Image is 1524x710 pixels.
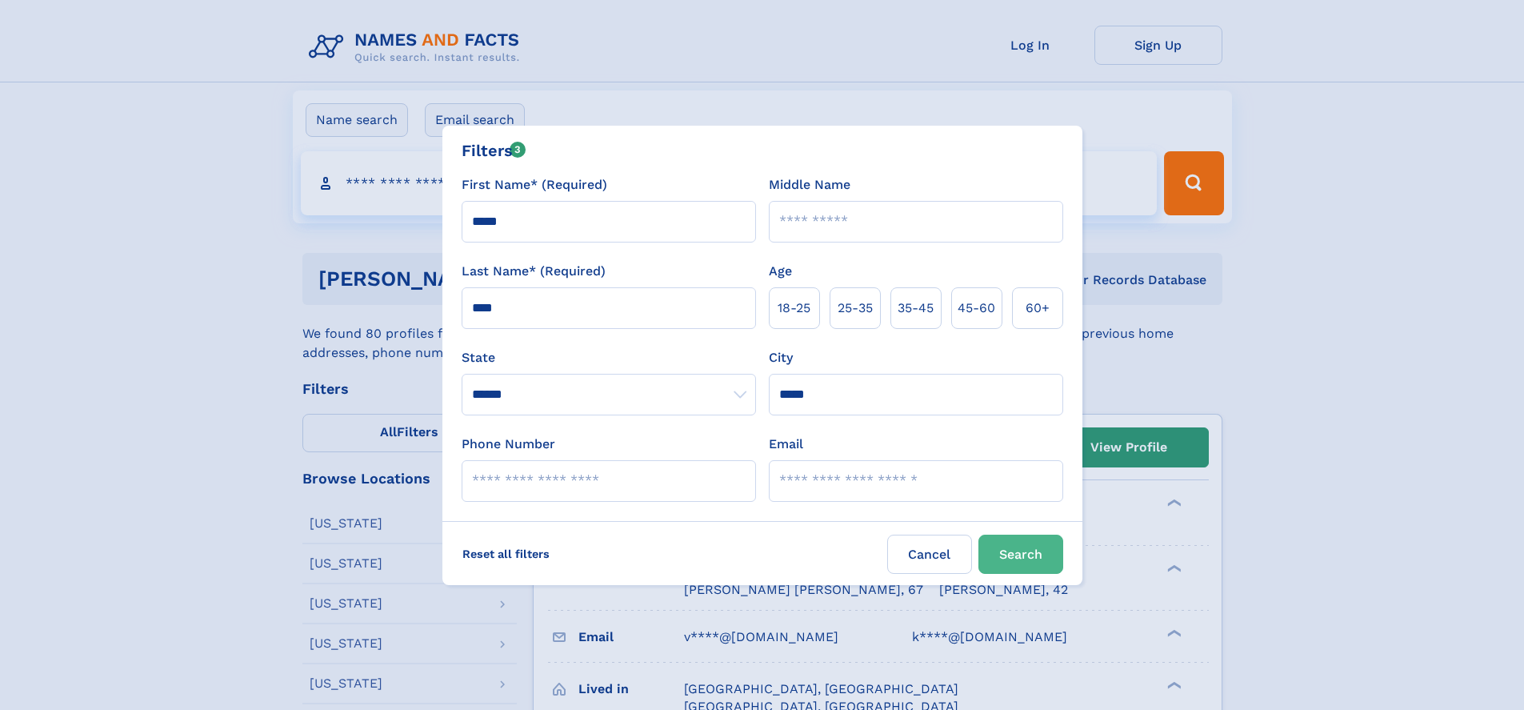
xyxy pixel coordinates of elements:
label: Age [769,262,792,281]
span: 60+ [1026,299,1050,318]
label: Last Name* (Required) [462,262,606,281]
label: Reset all filters [452,535,560,573]
span: 35‑45 [898,299,934,318]
label: Email [769,435,803,454]
span: 45‑60 [958,299,995,318]
label: First Name* (Required) [462,175,607,195]
div: Filters [462,138,526,162]
span: 18‑25 [778,299,810,318]
button: Search [978,535,1063,574]
span: 25‑35 [838,299,873,318]
label: Cancel [887,535,972,574]
label: State [462,348,756,367]
label: City [769,348,793,367]
label: Phone Number [462,435,555,454]
label: Middle Name [769,175,850,195]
